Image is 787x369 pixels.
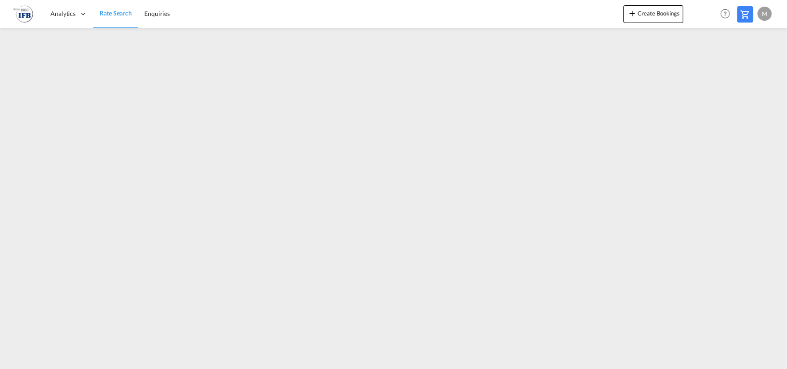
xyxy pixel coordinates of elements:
div: Help [718,6,737,22]
span: Rate Search [100,9,132,17]
span: Analytics [50,9,76,18]
span: Enquiries [144,10,170,17]
div: M [757,7,772,21]
button: icon-plus 400-fgCreate Bookings [623,5,683,23]
span: Help [718,6,733,21]
md-icon: icon-plus 400-fg [627,8,637,19]
img: b628ab10256c11eeb52753acbc15d091.png [13,4,33,24]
